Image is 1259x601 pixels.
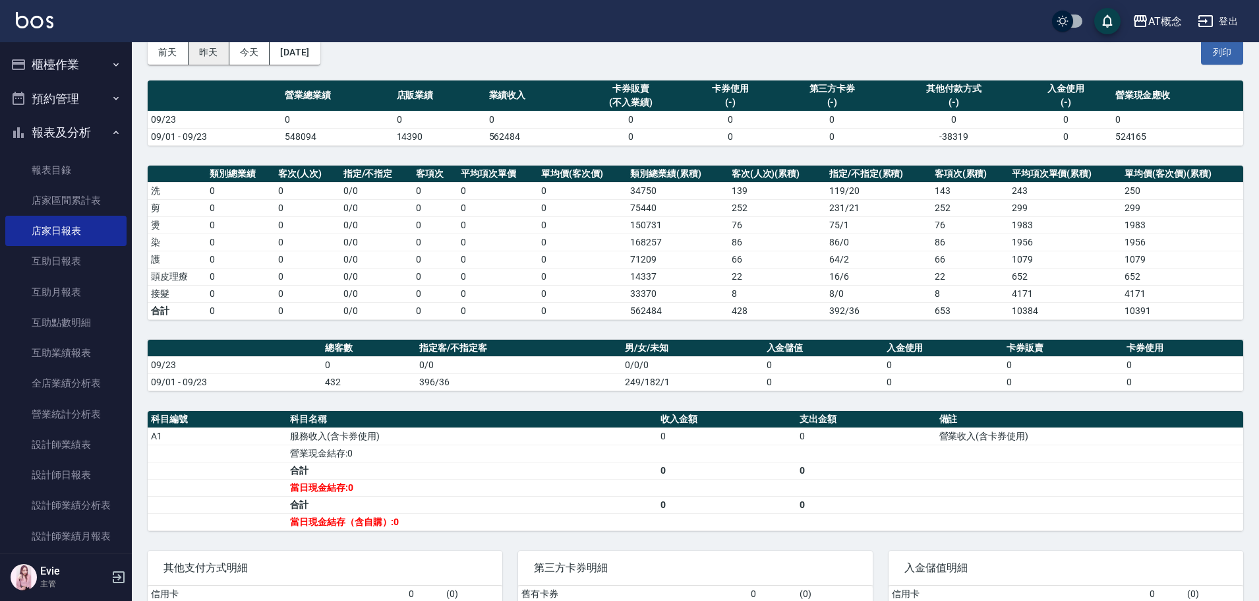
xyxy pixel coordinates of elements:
img: Person [11,564,37,590]
td: 231 / 21 [826,199,931,216]
button: 前天 [148,40,189,65]
span: 入金儲值明細 [904,561,1227,575]
td: 33370 [627,285,728,302]
td: 8 [931,285,1009,302]
td: 0 / 0 [340,285,413,302]
td: 0 [275,268,340,285]
td: 0 [322,356,416,373]
td: 0 [883,373,1003,391]
div: (-) [688,96,773,110]
td: 299 [1009,199,1122,216]
td: 143 [931,182,1009,199]
th: 男/女/未知 [622,340,763,357]
th: 平均項次單價(累積) [1009,166,1122,183]
td: 接髮 [148,285,206,302]
a: 營業統計分析表 [5,399,127,429]
th: 支出金額 [796,411,935,428]
td: 0 / 0 [340,216,413,234]
td: 0 [275,234,340,251]
td: 0 [275,216,340,234]
td: 75440 [627,199,728,216]
button: 列印 [1201,40,1243,65]
td: 0 [578,111,684,128]
td: 0/0/0 [622,356,763,373]
td: 0 [657,427,796,445]
td: 0 [1112,111,1243,128]
td: 0 [413,251,457,268]
td: 34750 [627,182,728,199]
th: 單均價(客次價)(累積) [1121,166,1243,183]
td: 150731 [627,216,728,234]
td: 0 [657,496,796,513]
td: 0 [763,373,883,391]
td: 當日現金結存:0 [287,479,657,496]
a: 店家日報表 [5,216,127,246]
td: 16 / 6 [826,268,931,285]
th: 入金儲值 [763,340,883,357]
td: 0 / 0 [340,199,413,216]
a: 全店業績分析表 [5,368,127,398]
td: 8 [728,285,826,302]
td: 0 [1020,128,1112,145]
td: 0 [394,111,486,128]
td: 0 [1003,356,1123,373]
td: 10384 [1009,302,1122,319]
th: 平均項次單價 [457,166,538,183]
h5: Evie [40,565,107,578]
th: 總客數 [322,340,416,357]
a: 設計師業績月報表 [5,521,127,552]
td: 0 [413,268,457,285]
td: 0 [538,234,627,251]
td: 09/01 - 09/23 [148,373,322,391]
td: 護 [148,251,206,268]
td: 10391 [1121,302,1243,319]
td: 0 [1123,356,1243,373]
a: 互助日報表 [5,246,127,276]
button: 登出 [1192,9,1243,34]
td: 營業收入(含卡券使用) [936,427,1244,445]
td: 14337 [627,268,728,285]
td: 0 [1020,111,1112,128]
td: 4171 [1009,285,1122,302]
button: 預約管理 [5,82,127,116]
div: (不入業績) [581,96,681,110]
td: 86 / 0 [826,234,931,251]
td: 0 [578,128,684,145]
td: 0 [763,356,883,373]
button: 報表及分析 [5,115,127,150]
th: 店販業績 [394,80,486,111]
td: 22 [728,268,826,285]
td: 0 [457,216,538,234]
td: 營業現金結存:0 [287,445,657,462]
td: 86 [728,234,826,251]
div: 其他付款方式 [891,82,1016,96]
td: 0 [413,199,457,216]
td: 1983 [1121,216,1243,234]
td: 0 [275,182,340,199]
td: 當日現金結存（含自購）:0 [287,513,657,530]
td: 0 [206,216,275,234]
th: 客次(人次) [275,166,340,183]
table: a dense table [148,411,1243,531]
td: 119 / 20 [826,182,931,199]
th: 類別總業績 [206,166,275,183]
td: 562484 [627,302,728,319]
td: 0 [776,111,889,128]
td: 0 [538,216,627,234]
td: 168257 [627,234,728,251]
span: 其他支付方式明細 [163,561,486,575]
td: 392/36 [826,302,931,319]
td: 428 [728,302,826,319]
a: 報表目錄 [5,155,127,185]
td: 252 [931,199,1009,216]
td: 0 [457,251,538,268]
td: 服務收入(含卡券使用) [287,427,657,445]
td: 396/36 [416,373,622,391]
td: 0 [206,302,275,319]
td: 剪 [148,199,206,216]
td: 8 / 0 [826,285,931,302]
td: 合計 [287,496,657,513]
td: 0 [206,268,275,285]
td: 0/0 [340,302,413,319]
td: 0 [457,302,538,319]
